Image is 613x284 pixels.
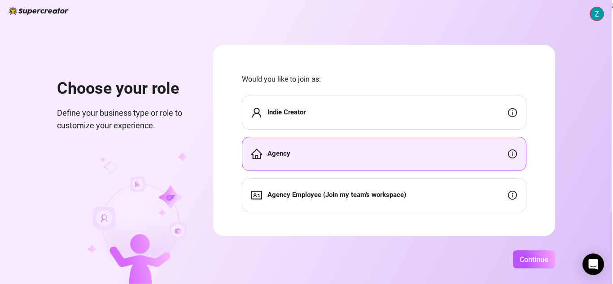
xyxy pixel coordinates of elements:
[267,191,406,199] strong: Agency Employee (Join my team's workspace)
[267,108,306,116] strong: Indie Creator
[520,255,548,264] span: Continue
[242,74,526,85] span: Would you like to join as:
[513,250,555,268] button: Continue
[251,149,262,159] span: home
[590,7,604,21] img: ACg8ocLKBCXSH-EwFQdKLwp-unyEpFw4A3Iw-e7yMjA6HQ8eC7p6hw=s96-c
[251,107,262,118] span: user
[508,191,517,200] span: info-circle
[508,108,517,117] span: info-circle
[57,107,192,132] span: Define your business type or role to customize your experience.
[251,190,262,201] span: idcard
[267,149,290,157] strong: Agency
[9,7,69,15] img: logo
[57,79,192,99] h1: Choose your role
[582,253,604,275] div: Open Intercom Messenger
[508,149,517,158] span: info-circle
